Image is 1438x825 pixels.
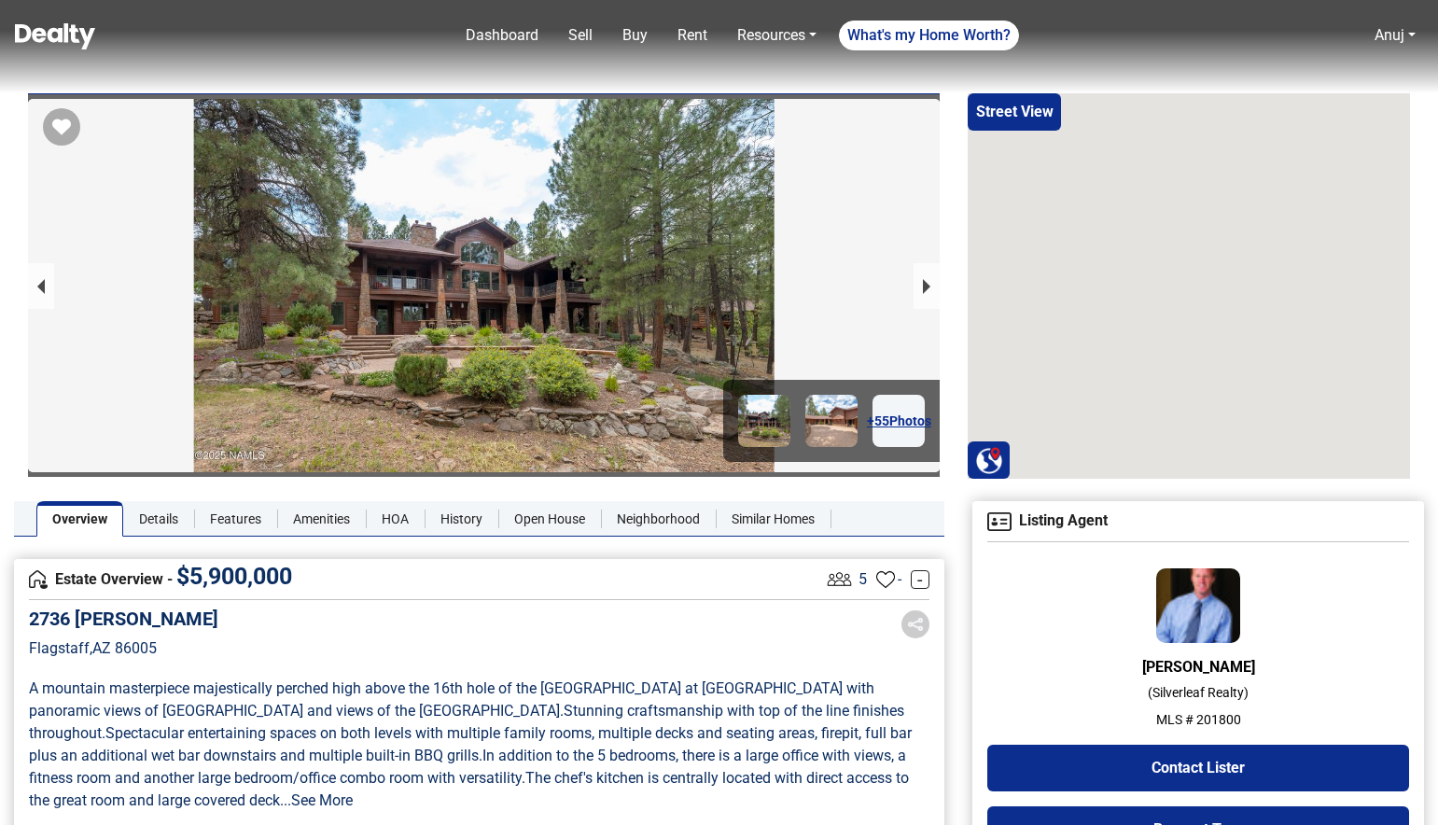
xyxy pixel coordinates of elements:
[366,501,425,537] a: HOA
[876,570,895,589] img: Favourites
[36,501,123,537] a: Overview
[1375,26,1404,44] a: Anuj
[29,747,910,787] span: In addition to the 5 bedrooms, there is a large office with views, a fitness room and another lar...
[176,563,292,590] span: $ 5,900,000
[1367,17,1423,54] a: Anuj
[29,608,218,630] h5: 2736 [PERSON_NAME]
[987,658,1409,676] h6: [PERSON_NAME]
[28,263,54,309] button: previous slide / item
[561,17,600,54] a: Sell
[29,679,878,720] span: A mountain masterpiece majestically perched high above the 16th hole of the [GEOGRAPHIC_DATA] at ...
[839,21,1019,50] a: What's my Home Worth?
[975,446,1003,474] img: Search Homes at Dealty
[1156,568,1240,643] img: Agent
[716,501,831,537] a: Similar Homes
[425,501,498,537] a: History
[738,395,790,447] img: Image
[987,512,1409,531] h4: Listing Agent
[670,17,715,54] a: Rent
[911,570,929,589] a: -
[730,17,824,54] a: Resources
[15,23,95,49] img: Dealty - Buy, Sell & Rent Homes
[987,512,1012,531] img: Agent
[458,17,546,54] a: Dashboard
[823,563,856,595] img: Listing View
[29,569,823,590] h4: Estate Overview -
[873,395,925,447] a: +55Photos
[123,501,194,537] a: Details
[29,637,218,660] p: Flagstaff , AZ 86005
[29,570,48,589] img: Overview
[968,93,1061,131] button: Street View
[601,501,716,537] a: Neighborhood
[859,568,867,591] span: 5
[280,791,353,809] a: ...See More
[29,769,913,809] span: The chef's kitchen is centrally located with direct access to the great room and large covered deck
[914,263,940,309] button: next slide / item
[987,710,1409,730] p: MLS # 201800
[898,568,901,591] span: -
[29,724,915,764] span: Spectacular entertaining spaces on both levels with multiple family rooms, multiple decks and sea...
[987,683,1409,703] p: ( Silverleaf Realty )
[805,395,858,447] img: Image
[987,745,1409,791] button: Contact Lister
[194,501,277,537] a: Features
[29,702,908,742] span: Stunning craftsmanship with top of the line finishes throughout .
[615,17,655,54] a: Buy
[277,501,366,537] a: Amenities
[498,501,601,537] a: Open House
